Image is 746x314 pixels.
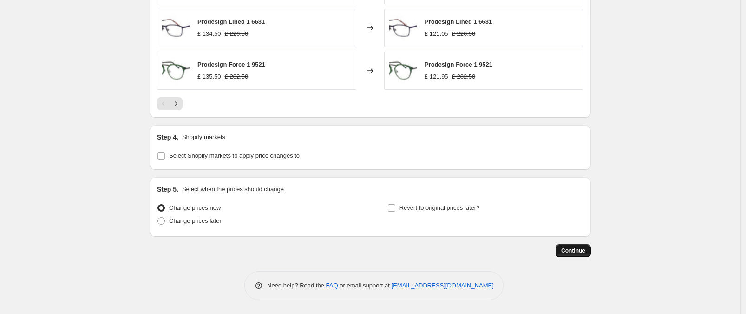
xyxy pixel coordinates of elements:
[389,57,417,85] img: prodesign-force-1-9521-hd-1_80x.jpg
[556,244,591,257] button: Continue
[197,61,265,68] span: Prodesign Force 1 9521
[197,18,265,25] span: Prodesign Lined 1 6631
[225,73,249,80] span: £ 282.50
[162,57,190,85] img: prodesign-force-1-9521-hd-1_80x.jpg
[326,282,338,289] a: FAQ
[169,217,222,224] span: Change prices later
[425,73,448,80] span: £ 121.95
[425,30,448,37] span: £ 121.05
[157,97,183,110] nav: Pagination
[392,282,494,289] a: [EMAIL_ADDRESS][DOMAIN_NAME]
[561,247,585,254] span: Continue
[389,14,417,42] img: prodesign-lined-1-6631-hd-1_80x.jpg
[452,30,476,37] span: £ 226.50
[425,61,492,68] span: Prodesign Force 1 9521
[169,152,300,159] span: Select Shopify markets to apply price changes to
[182,133,225,142] p: Shopify markets
[157,185,178,194] h2: Step 5.
[225,30,249,37] span: £ 226.50
[452,73,476,80] span: £ 282.50
[425,18,492,25] span: Prodesign Lined 1 6631
[182,185,284,194] p: Select when the prices should change
[197,30,221,37] span: £ 134.50
[399,204,480,211] span: Revert to original prices later?
[162,14,190,42] img: prodesign-lined-1-6631-hd-1_80x.jpg
[170,97,183,110] button: Next
[267,282,326,289] span: Need help? Read the
[169,204,221,211] span: Change prices now
[157,133,178,142] h2: Step 4.
[197,73,221,80] span: £ 135.50
[338,282,392,289] span: or email support at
